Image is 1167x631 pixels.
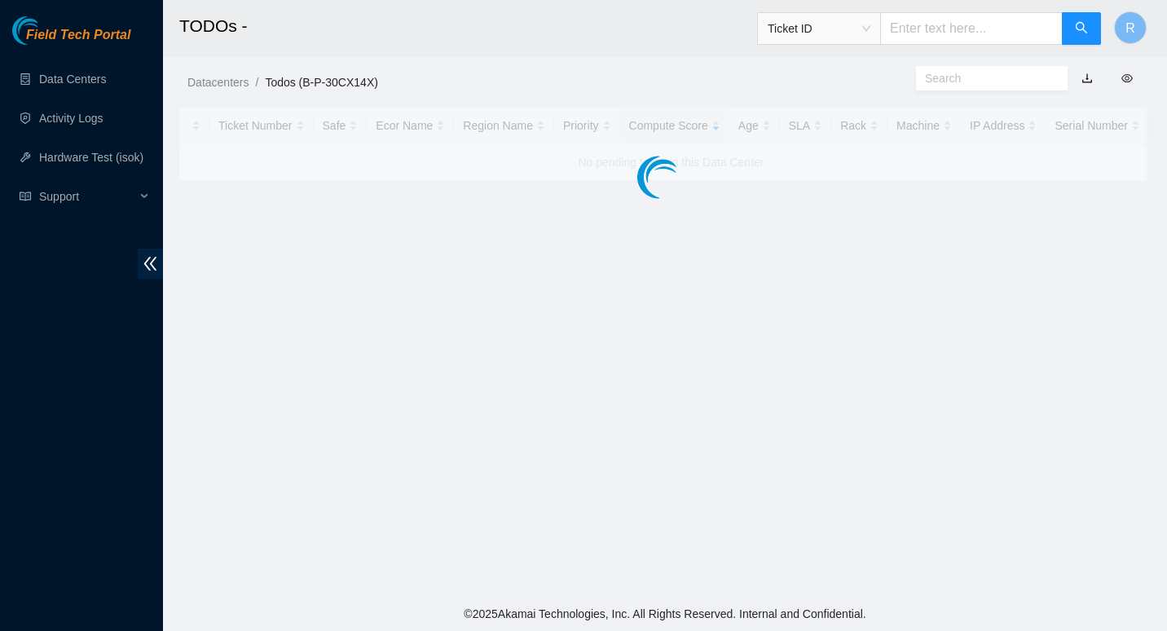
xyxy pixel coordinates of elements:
span: / [255,76,258,89]
input: Enter text here... [880,12,1063,45]
span: eye [1121,73,1133,84]
span: Ticket ID [768,16,870,41]
img: Akamai Technologies [12,16,82,45]
span: R [1125,18,1135,38]
a: Hardware Test (isok) [39,151,143,164]
span: Support [39,180,135,213]
input: Search [925,69,1046,87]
button: download [1069,65,1105,91]
span: read [20,191,31,202]
a: Data Centers [39,73,106,86]
span: double-left [138,249,163,279]
span: Field Tech Portal [26,28,130,43]
a: Datacenters [187,76,249,89]
a: Todos (B-P-30CX14X) [265,76,378,89]
a: Activity Logs [39,112,103,125]
a: Akamai TechnologiesField Tech Portal [12,29,130,51]
button: search [1062,12,1101,45]
span: search [1075,21,1088,37]
button: R [1114,11,1147,44]
footer: © 2025 Akamai Technologies, Inc. All Rights Reserved. Internal and Confidential. [163,597,1167,631]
